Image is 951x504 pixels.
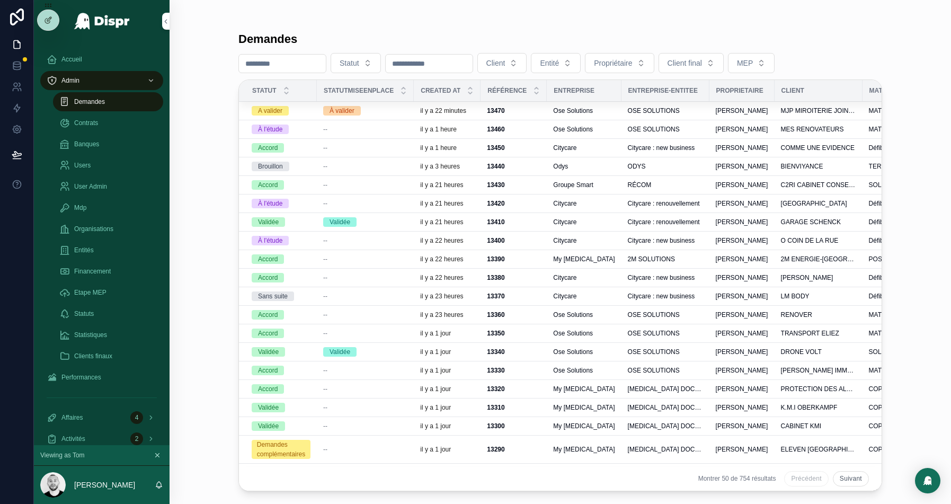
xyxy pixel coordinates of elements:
a: Sans suite [252,291,310,301]
a: Accord [252,180,310,190]
a: [PERSON_NAME] [716,199,768,208]
a: 13450 [487,144,540,152]
a: Mdp [53,198,163,217]
a: [PERSON_NAME] [716,107,768,115]
span: GARAGE SCHENCK [781,218,841,226]
a: Citycare : new business [628,292,703,300]
span: Odys [553,162,568,171]
p: il y a 22 heures [420,273,463,282]
a: 13420 [487,199,540,208]
a: il y a 1 jour [420,329,474,338]
span: Citycare : new business [628,144,695,152]
a: OSE SOLUTIONS [628,125,703,134]
strong: 13370 [487,293,504,300]
span: TRANSPORT ELIEZ [781,329,839,338]
a: Citycare : new business [628,236,703,245]
span: Citycare : renouvellement [628,218,700,226]
strong: 13450 [487,144,504,152]
strong: 13430 [487,181,504,189]
span: Citycare [553,144,576,152]
span: RENOVER [781,311,812,319]
span: -- [323,255,327,263]
button: Select Button [531,53,581,73]
span: C2RI CABINET CONSEIL RNOV IMMOBILIER [781,181,856,189]
a: 2M SOLUTIONS [628,255,703,263]
span: BIENVIYANCE [781,162,823,171]
a: Citycare : new business [628,273,703,282]
a: Défibrilateurs [869,218,944,226]
a: Brouillon [252,162,310,171]
a: OSE SOLUTIONS [628,348,703,356]
span: -- [323,199,327,208]
a: ODYS [628,162,703,171]
button: Select Button [728,53,775,73]
strong: 13410 [487,218,504,226]
a: 13460 [487,125,540,134]
a: -- [323,255,407,263]
span: -- [323,292,327,300]
div: Accord [258,273,278,282]
a: Organisations [53,219,163,238]
a: Validée [323,347,407,357]
p: il y a 21 heures [420,218,463,226]
strong: 13400 [487,237,504,244]
span: Défibrilateurs [869,273,906,282]
span: Admin [61,76,79,85]
a: DRONE VOLT [781,348,856,356]
span: O COIN DE LA RUE [781,236,839,245]
a: Citycare [553,144,615,152]
a: 13360 [487,311,540,319]
span: Mdp [74,204,86,212]
span: -- [323,236,327,245]
a: il y a 1 heure [420,144,474,152]
span: OSE SOLUTIONS [628,107,680,115]
a: Ose Solutions [553,311,615,319]
span: Ose Solutions [553,311,593,319]
div: Accord [258,254,278,264]
span: [PERSON_NAME] [716,329,768,338]
a: il y a 1 heure [420,125,474,134]
a: il y a 22 heures [420,273,474,282]
span: [PERSON_NAME] [716,292,768,300]
a: MES RENOVATEURS [781,125,856,134]
a: A valider [252,106,310,116]
a: Financement [53,262,163,281]
span: -- [323,311,327,319]
a: Accord [252,310,310,320]
span: Statistiques [74,331,107,339]
a: Users [53,156,163,175]
a: [PERSON_NAME] [716,218,768,226]
a: 13410 [487,218,540,226]
a: À valider [323,106,407,116]
span: My [MEDICAL_DATA] [553,255,615,263]
span: Financement [74,267,111,276]
span: Groupe Smart [553,181,593,189]
span: Ose Solutions [553,107,593,115]
a: il y a 23 heures [420,292,474,300]
span: OSE SOLUTIONS [628,311,680,319]
span: [PERSON_NAME] [716,125,768,134]
div: Accord [258,366,278,375]
a: il y a 22 heures [420,236,474,245]
a: 2M ENERGIE-[GEOGRAPHIC_DATA] [781,255,856,263]
a: [PERSON_NAME] [716,348,768,356]
span: Entités [74,246,94,254]
a: 13440 [487,162,540,171]
span: -- [323,329,327,338]
span: Citycare [553,199,576,208]
span: DRONE VOLT [781,348,822,356]
a: Admin [40,71,163,90]
a: Accord [252,254,310,264]
div: À l'étude [258,199,282,208]
span: Défibrilateurs [869,144,906,152]
a: Accord [252,273,310,282]
span: POSTES CENTREX [869,255,927,263]
span: [PERSON_NAME] [716,236,768,245]
a: [PERSON_NAME] [781,273,856,282]
a: À l'étude [252,199,310,208]
a: À l'étude [252,125,310,134]
span: Citycare [553,236,576,245]
div: À valider [330,106,354,116]
a: SOLUTION TÉLÉPHONIE [869,348,944,356]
